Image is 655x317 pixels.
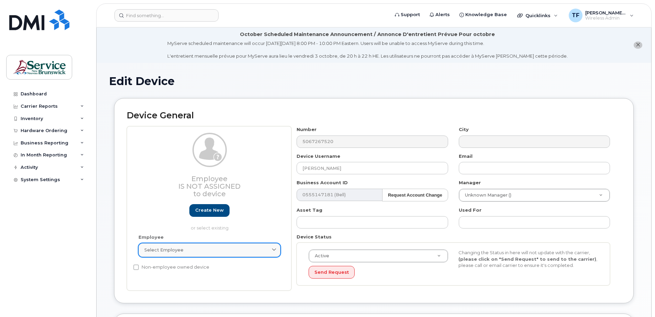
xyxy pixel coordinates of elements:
input: Non-employee owned device [133,265,139,270]
div: MyServe scheduled maintenance will occur [DATE][DATE] 8:00 PM - 10:00 PM Eastern. Users will be u... [167,40,568,59]
a: Select employee [138,243,280,257]
span: to device [193,190,226,198]
label: Device Status [297,234,332,240]
label: Business Account ID [297,179,348,186]
div: Changing the Status in here will not update with the carrier, , please call or email carrier to e... [453,249,603,269]
label: Email [459,153,473,160]
label: Number [297,126,317,133]
button: Request Account Change [382,189,448,201]
p: or select existing [138,225,280,231]
label: City [459,126,469,133]
h1: Edit Device [109,75,639,87]
a: Create new [189,204,230,217]
label: Used For [459,207,481,213]
button: Send Request [309,266,355,279]
label: Non-employee owned device [133,263,209,271]
label: Employee [138,234,164,240]
span: Select employee [144,247,184,253]
span: Is not assigned [178,182,241,190]
span: Unknown Manager () [461,192,511,198]
span: Active [311,253,329,259]
label: Asset Tag [297,207,322,213]
h3: Employee [138,175,280,198]
a: Unknown Manager () [459,189,610,201]
label: Device Username [297,153,340,160]
button: close notification [634,42,642,49]
div: October Scheduled Maintenance Announcement / Annonce D'entretient Prévue Pour octobre [240,31,495,38]
label: Manager [459,179,481,186]
strong: (please click on "Send Request" to send to the carrier) [458,256,596,262]
h2: Device General [127,111,621,120]
strong: Request Account Change [388,192,442,198]
a: Active [309,250,448,262]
